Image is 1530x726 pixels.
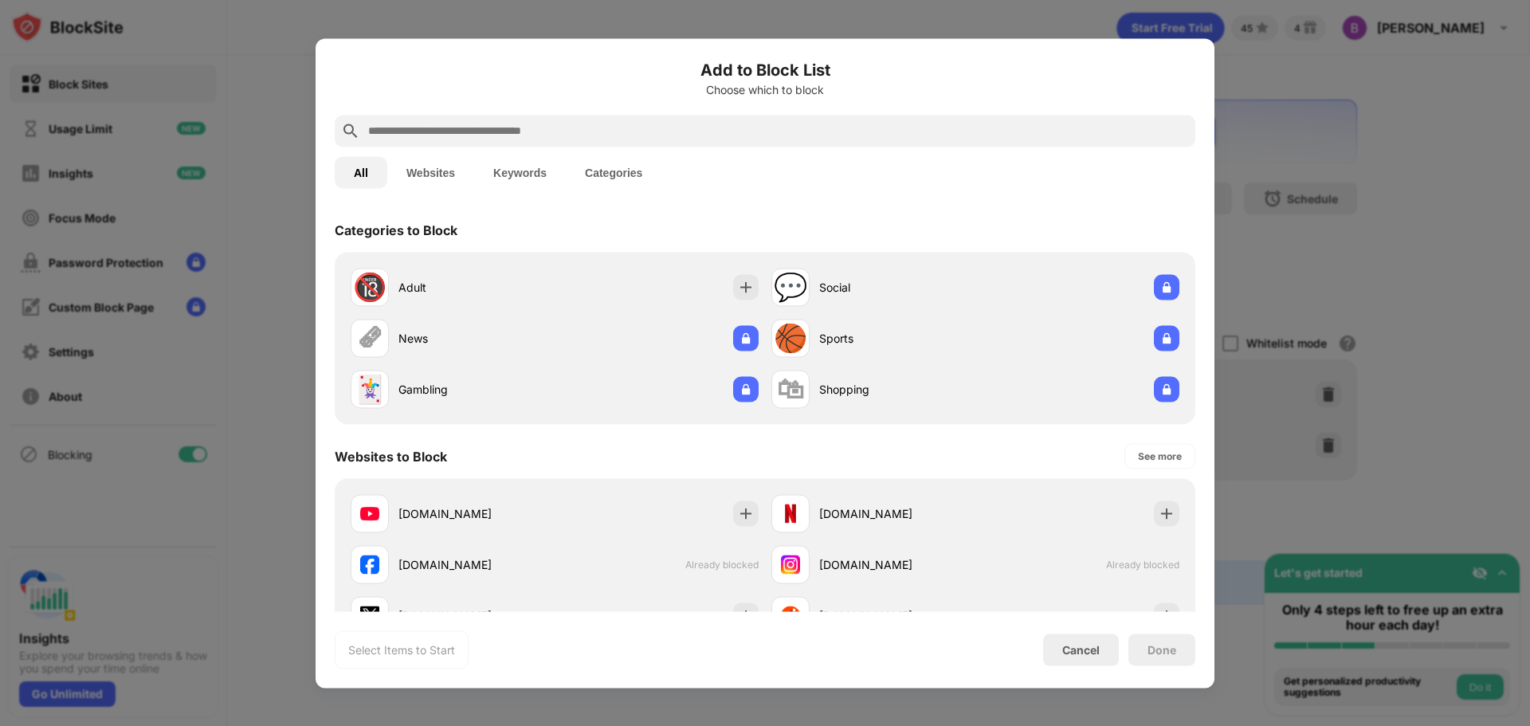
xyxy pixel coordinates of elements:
[774,271,807,304] div: 💬
[685,559,759,571] span: Already blocked
[360,606,379,625] img: favicons
[360,555,379,574] img: favicons
[335,448,447,464] div: Websites to Block
[387,156,474,188] button: Websites
[1062,643,1100,657] div: Cancel
[398,607,555,624] div: [DOMAIN_NAME]
[777,373,804,406] div: 🛍
[1147,643,1176,656] div: Done
[781,504,800,523] img: favicons
[1138,448,1182,464] div: See more
[819,607,975,624] div: [DOMAIN_NAME]
[819,556,975,573] div: [DOMAIN_NAME]
[474,156,566,188] button: Keywords
[781,606,800,625] img: favicons
[398,330,555,347] div: News
[1106,559,1179,571] span: Already blocked
[819,381,975,398] div: Shopping
[566,156,661,188] button: Categories
[781,555,800,574] img: favicons
[360,504,379,523] img: favicons
[398,381,555,398] div: Gambling
[774,322,807,355] div: 🏀
[353,271,386,304] div: 🔞
[341,121,360,140] img: search.svg
[819,330,975,347] div: Sports
[398,556,555,573] div: [DOMAIN_NAME]
[335,57,1195,81] h6: Add to Block List
[335,222,457,237] div: Categories to Block
[819,505,975,522] div: [DOMAIN_NAME]
[398,279,555,296] div: Adult
[353,373,386,406] div: 🃏
[335,156,387,188] button: All
[348,642,455,657] div: Select Items to Start
[819,279,975,296] div: Social
[398,505,555,522] div: [DOMAIN_NAME]
[356,322,383,355] div: 🗞
[335,83,1195,96] div: Choose which to block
